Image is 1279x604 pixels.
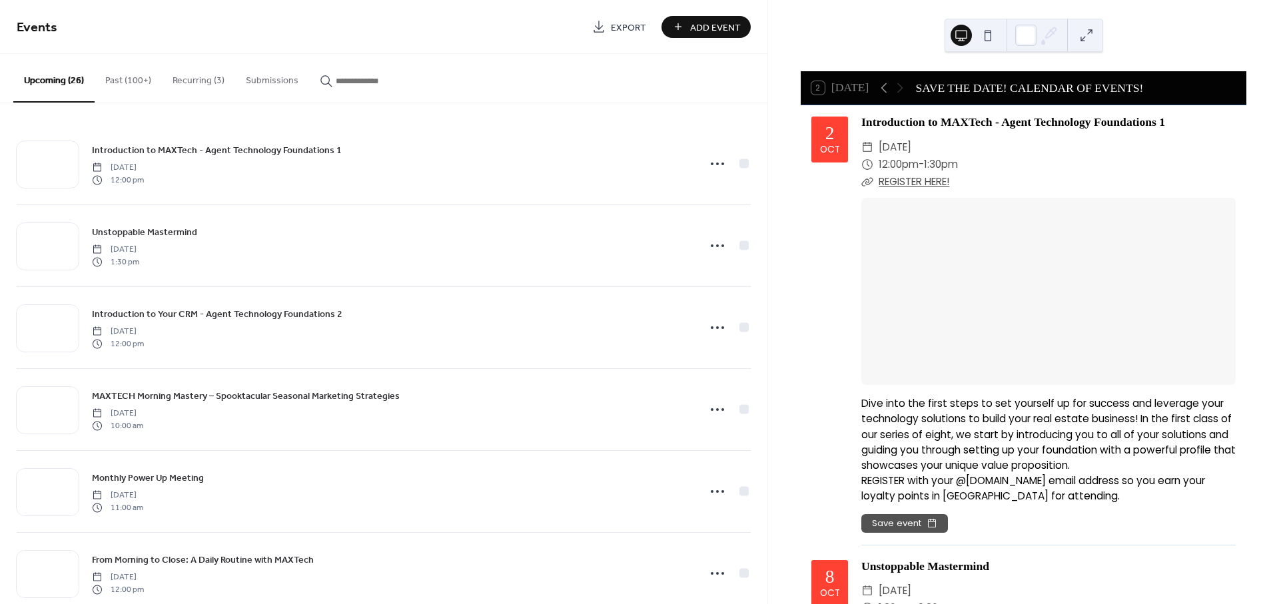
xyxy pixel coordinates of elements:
span: 12:00 pm [92,338,144,350]
span: 12:00 pm [92,583,144,595]
span: Events [17,15,57,41]
span: [DATE] [92,408,143,420]
div: ​ [861,156,873,173]
div: ​ [861,582,873,599]
button: Save event [861,514,948,533]
div: Oct [820,145,840,154]
button: Past (100+) [95,54,162,101]
span: [DATE] [92,244,139,256]
button: Add Event [661,16,751,38]
span: Unstoppable Mastermind [92,226,197,240]
button: Recurring (3) [162,54,235,101]
span: 1:30 pm [92,256,139,268]
a: REGISTER HERE! [879,174,949,188]
span: Introduction to Your CRM - Agent Technology Foundations 2 [92,308,342,322]
div: Oct [820,589,840,598]
div: 8 [825,567,835,586]
span: Introduction to MAXTech - Agent Technology Foundations 1 [92,144,342,158]
div: ​ [861,173,873,190]
span: Add Event [690,21,741,35]
span: [DATE] [92,489,143,501]
a: Introduction to MAXTech - Agent Technology Foundations 1 [92,143,342,158]
span: 1:30pm [924,156,958,173]
span: From Morning to Close: A Daily Routine with MAXTech [92,553,314,567]
a: Monthly Power Up Meeting [92,470,204,485]
span: MAXTECH Morning Mastery – Spooktacular Seasonal Marketing Strategies [92,390,400,404]
span: 11:00 am [92,501,143,513]
span: - [919,156,924,173]
span: [DATE] [92,326,144,338]
span: Export [611,21,646,35]
div: SAVE THE DATE! CALENDAR OF EVENTS! [915,79,1143,97]
span: [DATE] [92,571,144,583]
a: Export [582,16,656,38]
button: Upcoming (26) [13,54,95,103]
button: Submissions [235,54,309,101]
span: [DATE] [879,582,911,599]
span: [DATE] [879,139,911,156]
a: Introduction to Your CRM - Agent Technology Foundations 2 [92,306,342,322]
span: 10:00 am [92,420,143,432]
a: MAXTECH Morning Mastery – Spooktacular Seasonal Marketing Strategies [92,388,400,404]
div: Dive into the first steps to set yourself up for success and leverage your technology solutions t... [861,396,1236,503]
a: Introduction to MAXTech - Agent Technology Foundations 1 [861,115,1165,129]
div: 2 [825,124,835,143]
span: [DATE] [92,162,144,174]
span: 12:00 pm [92,174,144,186]
span: 12:00pm [879,156,919,173]
a: Unstoppable Mastermind [92,224,197,240]
a: From Morning to Close: A Daily Routine with MAXTech [92,552,314,567]
div: ​ [861,139,873,156]
a: Unstoppable Mastermind [861,559,989,573]
span: Monthly Power Up Meeting [92,471,204,485]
